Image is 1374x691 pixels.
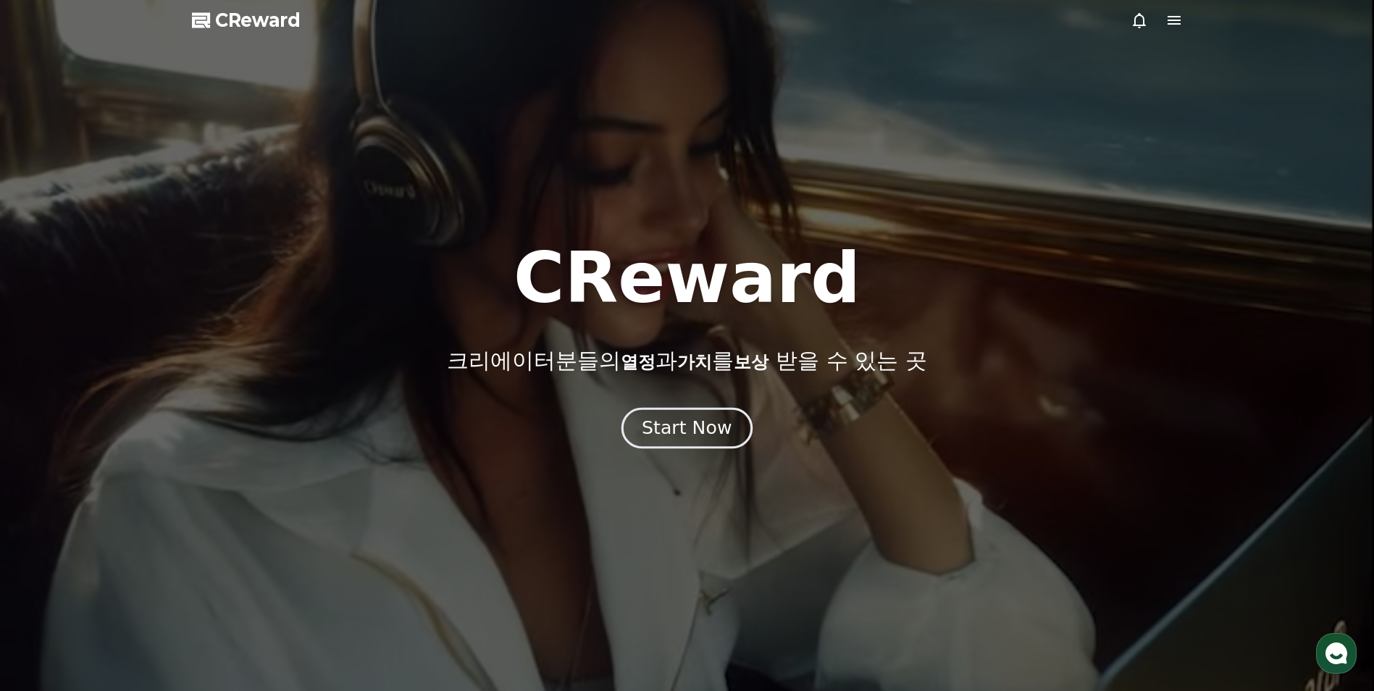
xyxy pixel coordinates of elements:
span: CReward [215,9,301,32]
span: 보상 [734,352,768,372]
a: 홈 [4,459,96,495]
span: 대화 [133,482,150,493]
a: 설정 [187,459,278,495]
span: 홈 [46,481,54,493]
a: CReward [192,9,301,32]
a: Start Now [624,423,750,437]
span: 설정 [224,481,241,493]
button: Start Now [621,408,753,449]
p: 크리에이터분들의 과 를 받을 수 있는 곳 [447,348,926,374]
div: Start Now [642,416,732,440]
span: 열정 [621,352,655,372]
h1: CReward [514,243,860,313]
span: 가치 [677,352,712,372]
a: 대화 [96,459,187,495]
